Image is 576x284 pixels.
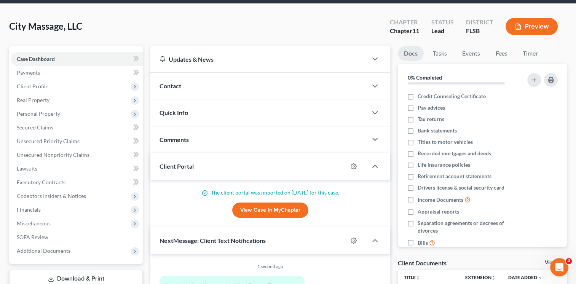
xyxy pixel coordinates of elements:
i: expand_more [538,276,542,280]
span: Client Portal [160,163,194,170]
span: Quick Info [160,109,188,116]
div: Status [431,18,454,27]
a: Titleunfold_more [404,274,420,280]
span: Retirement account statements [418,172,491,180]
a: Unsecured Nonpriority Claims [11,148,143,162]
div: Chapter [390,27,419,35]
span: 4 [566,258,572,264]
span: Titles to motor vehicles [418,138,473,146]
span: Unsecured Nonpriority Claims [17,152,89,158]
a: Case Dashboard [11,52,143,66]
span: Additional Documents [17,247,70,254]
p: The client portal was imported on [DATE] for this case. [160,189,381,196]
div: Updates & News [160,55,358,63]
span: Recorded mortgages and deeds [418,150,491,157]
a: Tasks [427,46,453,61]
span: Codebtors Insiders & Notices [17,193,86,199]
span: Life insurance policies [418,161,470,169]
button: Preview [506,18,558,35]
div: Lead [431,27,454,35]
a: View Case in MyChapter [232,203,308,218]
span: Tax returns [418,115,444,123]
div: Client Documents [398,259,447,267]
span: Income Documents [418,196,463,204]
span: Client Profile [17,83,48,89]
a: Unsecured Priority Claims [11,134,143,148]
i: unfold_more [491,276,496,280]
span: Pay advices [418,104,445,112]
iframe: Intercom live chat [550,258,568,276]
span: SOFA Review [17,234,48,240]
span: Financials [17,206,41,213]
span: 11 [412,27,419,34]
div: Chapter [390,18,419,27]
div: FLSB [466,27,493,35]
span: Payments [17,69,40,76]
span: Unsecured Priority Claims [17,138,80,144]
span: Credit Counseling Certificate [418,93,486,100]
div: 1 second ago [160,263,381,270]
span: Case Dashboard [17,56,55,62]
a: Timer [517,46,544,61]
a: Secured Claims [11,121,143,134]
span: NextMessage: Client Text Notifications [160,237,266,244]
i: unfold_more [416,276,420,280]
span: Comments [160,136,189,143]
span: Secured Claims [17,124,53,131]
span: Drivers license & social security card [418,184,504,191]
span: Real Property [17,97,49,103]
span: Miscellaneous [17,220,51,227]
a: Executory Contracts [11,176,143,189]
span: Contact [160,82,181,89]
a: Extensionunfold_more [465,274,496,280]
a: Fees [489,46,514,61]
span: City Massage, LLC [9,21,82,32]
a: Date Added expand_more [508,274,542,280]
span: Executory Contracts [17,179,65,185]
a: SOFA Review [11,230,143,244]
span: Separation agreements or decrees of divorces [418,219,518,235]
a: View All [545,260,564,265]
span: Appraisal reports [418,208,459,215]
div: District [466,18,493,27]
a: Payments [11,66,143,80]
span: Lawsuits [17,165,37,172]
strong: 0% Completed [408,74,442,81]
span: Bank statements [418,127,457,134]
a: Lawsuits [11,162,143,176]
span: Bills [418,239,428,247]
a: Events [456,46,486,61]
a: Docs [398,46,424,61]
span: Personal Property [17,110,60,117]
